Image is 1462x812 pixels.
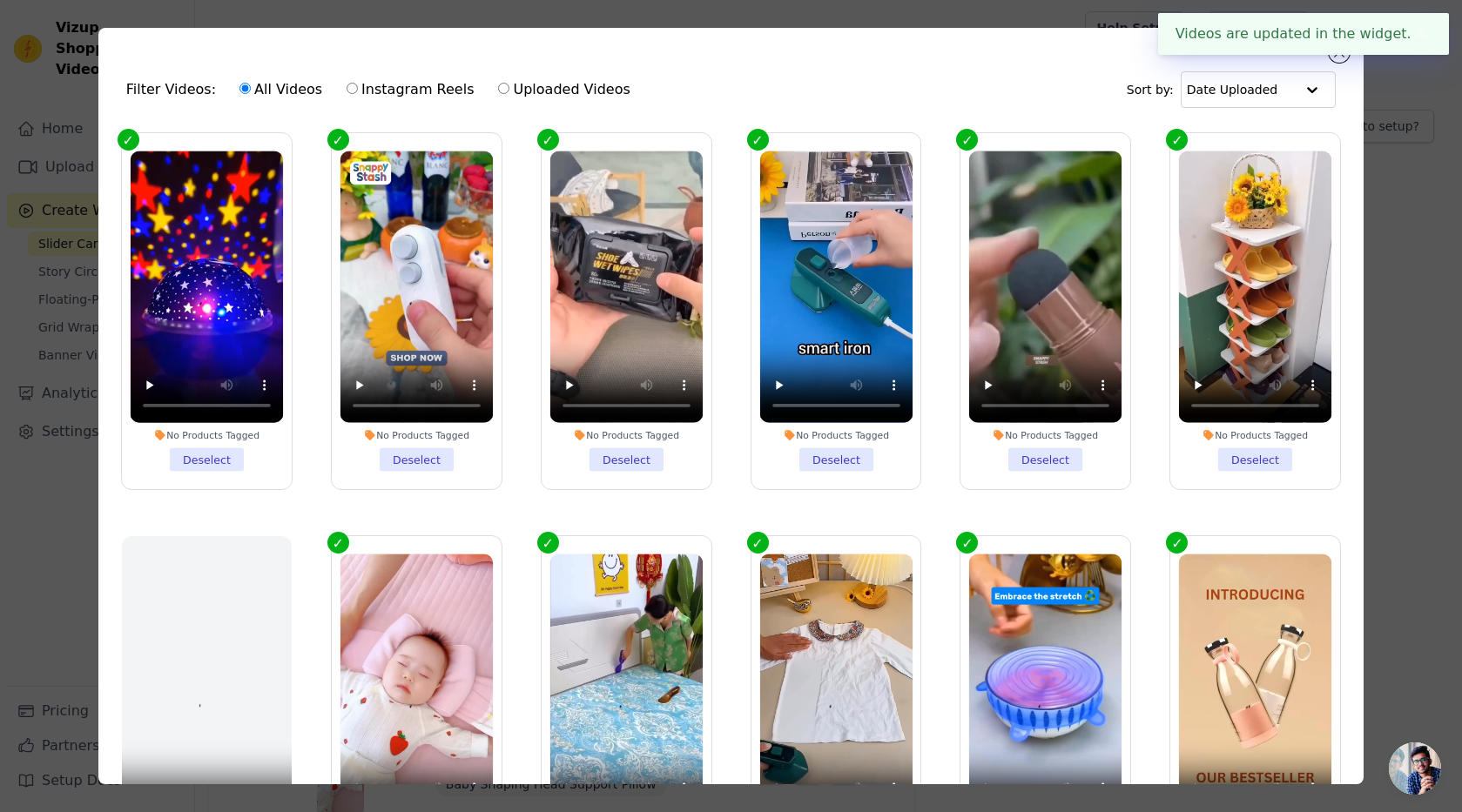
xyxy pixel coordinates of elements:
label: Uploaded Videos [497,78,630,101]
div: No Products Tagged [340,428,492,440]
label: All Videos [239,78,323,101]
div: No Products Tagged [130,428,282,440]
div: Filter Videos: [126,70,640,110]
div: Sort by: [1127,71,1337,108]
div: Open chat [1389,742,1441,795]
div: No Products Tagged [969,428,1122,440]
div: Videos are updated in the widget. [1158,13,1449,55]
div: No Products Tagged [759,428,912,440]
div: No Products Tagged [1179,428,1331,440]
button: Close [1411,23,1432,44]
div: No Products Tagged [549,428,702,440]
label: Instagram Reels [346,78,475,101]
